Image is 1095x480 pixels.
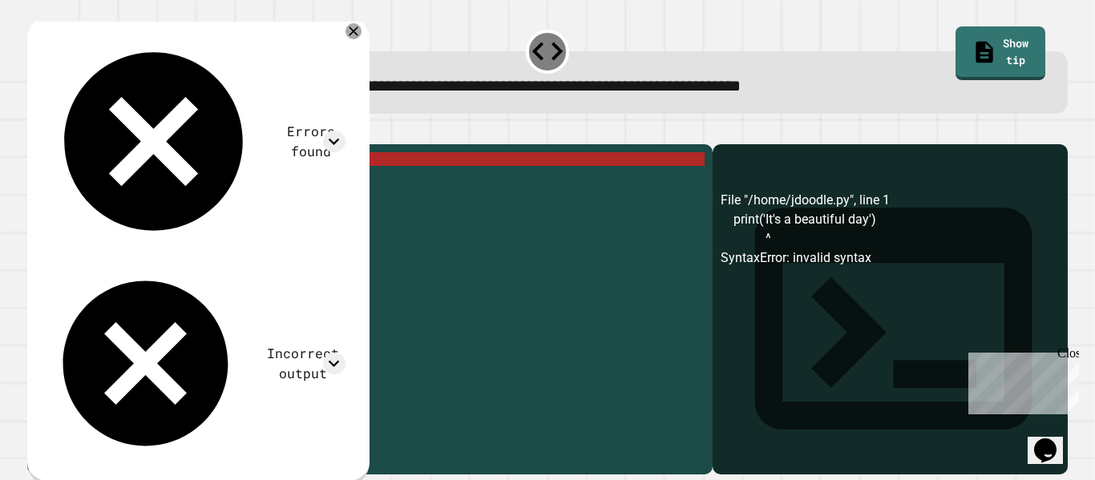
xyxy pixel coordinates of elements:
div: File "/home/jdoodle.py", line 1 print('It's a beautiful day') ^ SyntaxError: invalid syntax [721,191,1060,474]
div: Incorrect output [261,344,345,383]
div: Errors found [277,122,345,161]
iframe: chat widget [962,346,1079,414]
div: Chat with us now!Close [6,6,111,102]
iframe: chat widget [1028,416,1079,464]
a: Show tip [956,26,1045,80]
